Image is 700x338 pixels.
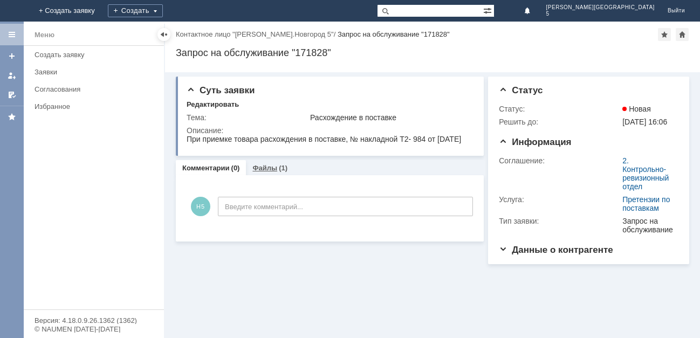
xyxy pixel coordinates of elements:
span: Информация [499,137,571,147]
div: Добавить в избранное [658,28,671,41]
a: Согласования [30,81,162,98]
div: Запрос на обслуживание "171828" [176,47,689,58]
span: [PERSON_NAME][GEOGRAPHIC_DATA] [546,4,655,11]
div: Сделать домашней страницей [676,28,689,41]
div: / [176,30,338,38]
div: Создать [108,4,163,17]
span: [DATE] 16:06 [622,118,667,126]
a: Создать заявку [30,46,162,63]
div: © NAUMEN [DATE]-[DATE] [35,326,153,333]
div: Описание: [187,126,472,135]
a: Заявки [30,64,162,80]
div: Скрыть меню [157,28,170,41]
div: Расхождение в поставке [310,113,470,122]
div: (0) [231,164,240,172]
a: Мои согласования [3,86,20,104]
div: Согласования [35,85,157,93]
a: Мои заявки [3,67,20,84]
a: Файлы [252,164,277,172]
div: Соглашение: [499,156,620,165]
div: Запрос на обслуживание "171828" [338,30,450,38]
div: Версия: 4.18.0.9.26.1362 (1362) [35,317,153,324]
div: Тип заявки: [499,217,620,225]
span: Расширенный поиск [483,5,494,15]
span: Статус [499,85,543,95]
span: Суть заявки [187,85,255,95]
div: (1) [279,164,287,172]
div: Тема: [187,113,308,122]
div: Избранное [35,102,146,111]
span: Новая [622,105,651,113]
div: Запрос на обслуживание [622,217,674,234]
span: Н5 [191,197,210,216]
div: Услуга: [499,195,620,204]
a: Создать заявку [3,47,20,65]
div: Решить до: [499,118,620,126]
div: Создать заявку [35,51,157,59]
a: 2. Контрольно-ревизионный отдел [622,156,669,191]
span: 5 [546,11,655,17]
a: Контактное лицо "[PERSON_NAME].Новгород 5" [176,30,334,38]
div: Статус: [499,105,620,113]
div: Заявки [35,68,157,76]
div: Редактировать [187,100,239,109]
div: Меню [35,29,54,42]
span: Данные о контрагенте [499,245,613,255]
a: Комментарии [182,164,230,172]
a: Претензии по поставкам [622,195,670,212]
